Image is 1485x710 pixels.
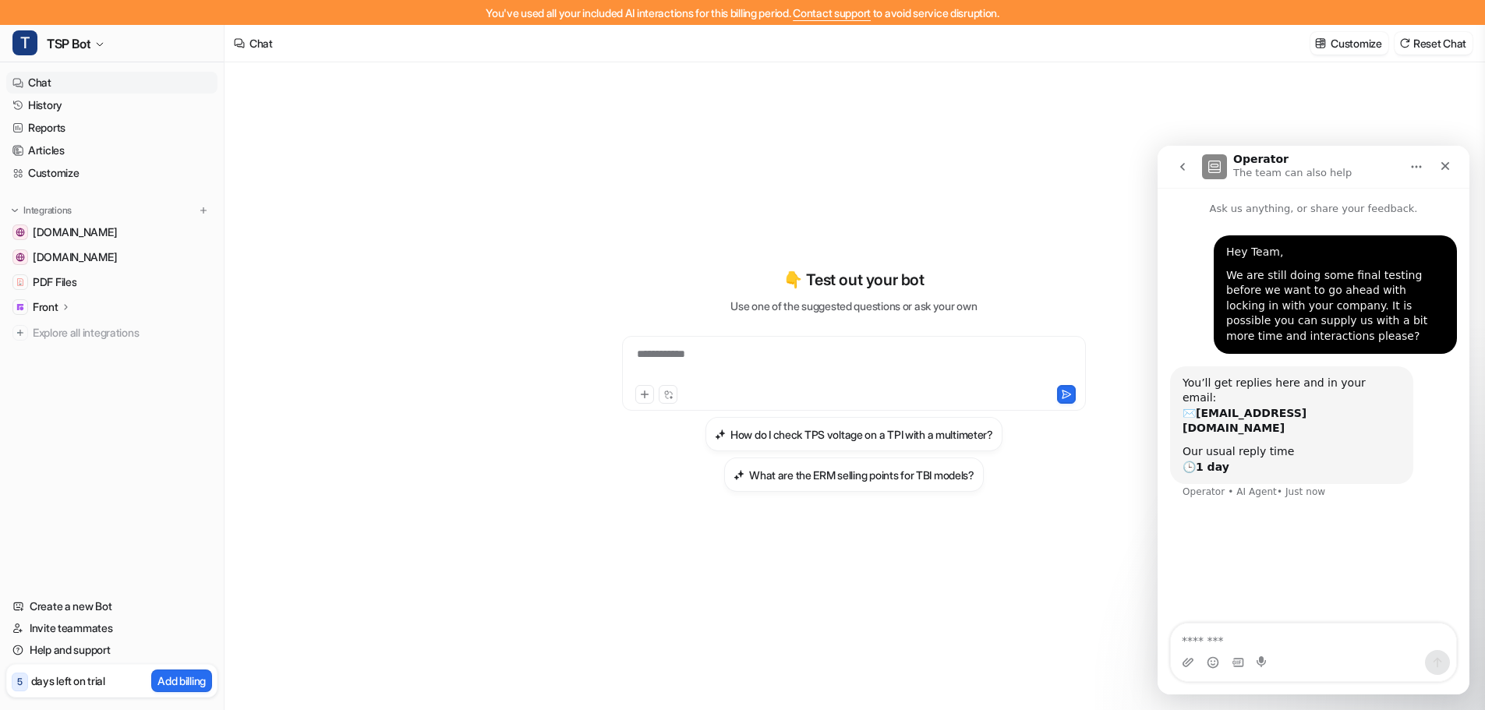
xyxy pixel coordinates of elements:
[1158,146,1469,694] iframe: Intercom live chat
[33,224,117,240] span: [DOMAIN_NAME]
[198,205,209,216] img: menu_add.svg
[6,639,217,661] a: Help and support
[12,325,28,341] img: explore all integrations
[734,469,744,481] img: What are the ERM selling points for TBI models?
[1315,37,1326,49] img: customize
[16,302,25,312] img: Front
[1395,32,1473,55] button: Reset Chat
[33,320,211,345] span: Explore all integrations
[6,322,217,344] a: Explore all integrations
[151,669,212,692] button: Add billing
[705,417,1002,451] button: How do I check TPS voltage on a TPI with a multimeter?How do I check TPS voltage on a TPI with a ...
[16,253,25,262] img: www.twostrokeperformance.com.au
[249,35,273,51] div: Chat
[730,426,993,443] h3: How do I check TPS voltage on a TPI with a multimeter?
[23,204,72,217] p: Integrations
[31,673,105,689] p: days left on trial
[17,675,23,689] p: 5
[749,467,974,483] h3: What are the ERM selling points for TBI models?
[6,221,217,243] a: www.tsp-erm.com[DOMAIN_NAME]
[6,72,217,94] a: Chat
[6,595,217,617] a: Create a new Bot
[33,274,76,290] span: PDF Files
[6,117,217,139] a: Reports
[33,299,58,315] p: Front
[6,203,76,218] button: Integrations
[33,249,117,265] span: [DOMAIN_NAME]
[6,94,217,116] a: History
[157,673,206,689] p: Add billing
[1310,32,1388,55] button: Customize
[730,298,977,314] p: Use one of the suggested questions or ask your own
[783,268,924,291] p: 👇 Test out your bot
[715,429,726,440] img: How do I check TPS voltage on a TPI with a multimeter?
[6,617,217,639] a: Invite teammates
[6,246,217,268] a: www.twostrokeperformance.com.au[DOMAIN_NAME]
[16,228,25,237] img: www.tsp-erm.com
[47,33,90,55] span: TSP Bot
[12,30,37,55] span: T
[1399,37,1410,49] img: reset
[9,205,20,216] img: expand menu
[6,140,217,161] a: Articles
[16,277,25,287] img: PDF Files
[724,457,984,492] button: What are the ERM selling points for TBI models?What are the ERM selling points for TBI models?
[6,271,217,293] a: PDF FilesPDF Files
[1331,35,1381,51] p: Customize
[6,162,217,184] a: Customize
[793,6,871,19] span: Contact support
